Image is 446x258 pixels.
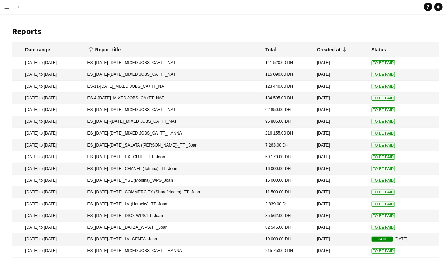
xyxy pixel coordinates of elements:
div: Created at [317,46,346,53]
mat-cell: 82 545.00 DH [262,222,313,234]
mat-cell: [DATE] to [DATE] [12,187,84,198]
mat-cell: [DATE] [313,187,368,198]
mat-cell: 59 170.00 DH [262,151,313,163]
mat-cell: 19 000.00 DH [262,234,313,245]
mat-cell: ES_[DATE]-[DATE]_DAFZA_WPS/TT_Joan [84,222,262,234]
span: To Be Paid [372,213,395,218]
span: To Be Paid [372,143,395,148]
mat-cell: 141 520.00 DH [262,57,313,69]
mat-cell: [DATE] [313,93,368,104]
span: To Be Paid [372,119,395,124]
mat-cell: ES_[DATE]-[DATE]_EXECUJET_TT_Joan [84,151,262,163]
mat-cell: 15 000.00 DH [262,175,313,186]
mat-cell: [DATE] to [DATE] [12,222,84,234]
mat-cell: 11 500.00 DH [262,187,313,198]
mat-cell: [DATE] to [DATE] [12,198,84,210]
span: To Be Paid [372,154,395,160]
mat-cell: 216 155.00 DH [262,128,313,140]
span: To Be Paid [372,72,395,77]
mat-cell: ES_[DATE]-[DATE]_DSO_WPS/TT_Joan [84,210,262,222]
div: Date range [25,46,50,53]
mat-cell: ES_[DATE]-[DATE]_MIXED JOBS_CA+TT_HANNA [84,128,262,140]
mat-cell: ES_[DATE]-[DATE]_MIXED JOBS_CA+TT_HANNA [84,246,262,257]
div: Status [372,46,386,53]
mat-cell: [DATE] to [DATE] [12,234,84,245]
mat-cell: ES_[DATE]-[DATE]_YSL (Mobina)_WPS_Joan [84,175,262,186]
span: Paid [372,237,393,242]
span: To Be Paid [372,202,395,207]
span: To Be Paid [372,225,395,230]
mat-cell: 123 440.00 DH [262,81,313,93]
mat-cell: [DATE] [313,104,368,116]
mat-cell: 215 753.00 DH [262,246,313,257]
mat-cell: [DATE] [313,163,368,175]
mat-cell: 85 562.00 DH [262,210,313,222]
span: To Be Paid [372,107,395,112]
mat-cell: [DATE] to [DATE] [12,210,84,222]
mat-cell: [DATE] to [DATE] [12,69,84,81]
mat-cell: ES_[DATE]-[DATE]_CHANEL (Tatiana)_TT_Joan [84,163,262,175]
mat-cell: [DATE] to [DATE] [12,151,84,163]
div: Created at [317,46,340,53]
mat-cell: [DATE] [313,116,368,128]
span: To Be Paid [372,248,395,254]
mat-cell: [DATE] [313,210,368,222]
mat-cell: 2 839.00 DH [262,198,313,210]
mat-cell: ES-11-[DATE]_MIXED JOBS_CA+TT_NAT [84,81,262,93]
mat-cell: [DATE] [313,140,368,151]
mat-cell: [DATE] to [DATE] [12,175,84,186]
mat-cell: [DATE] [313,151,368,163]
span: To Be Paid [372,84,395,89]
mat-cell: [DATE] [313,69,368,81]
mat-cell: [DATE] to [DATE] [12,81,84,93]
mat-cell: [DATE] to [DATE] [12,116,84,128]
mat-cell: ES_[DATE]-[DATE]_LV (Horseky)_TT_Joan [84,198,262,210]
mat-cell: ES_[DATE]-[DATE]_MIXED JOBS_CA+TT_NAT [84,104,262,116]
mat-cell: 95 885.00 DH [262,116,313,128]
span: To Be Paid [372,178,395,183]
mat-cell: [DATE] to [DATE] [12,128,84,140]
mat-cell: [DATE] to [DATE] [12,57,84,69]
mat-cell: [DATE] [313,198,368,210]
mat-cell: 134 595.00 DH [262,93,313,104]
span: To Be Paid [372,60,395,65]
mat-cell: ES_[DATE]-[DATE]_MIXED JOBS_CA+TT_NAT [84,69,262,81]
div: Report title [95,46,127,53]
mat-cell: ES_[DATE]-[DATE]_SALATA ([PERSON_NAME])_TT _Joan [84,140,262,151]
mat-cell: [DATE] [313,81,368,93]
mat-cell: [DATE] [313,234,368,245]
mat-cell: [DATE] to [DATE] [12,140,84,151]
span: To Be Paid [372,190,395,195]
mat-cell: ES_[DATE] -[DATE]_MIXED JOBS_CA+TT_NAT [84,116,262,128]
mat-cell: ES_[DATE]-[DATE]_COMMERCITY (Sharafeldden)_TT_Joan [84,187,262,198]
mat-cell: [DATE] to [DATE] [12,246,84,257]
mat-cell: 115 090.00 DH [262,69,313,81]
div: Report title [95,46,121,53]
mat-cell: 62 850.00 DH [262,104,313,116]
mat-cell: ES_[DATE]-[DATE]_MIXED JOBS_CA+TT_NAT [84,57,262,69]
mat-cell: [DATE] to [DATE] [12,104,84,116]
mat-cell: [DATE] to [DATE] [12,163,84,175]
mat-cell: [DATE] [313,222,368,234]
mat-cell: [DATE] [313,57,368,69]
div: Total [265,46,276,53]
mat-cell: 7 263.00 DH [262,140,313,151]
mat-cell: [DATE] to [DATE] [12,93,84,104]
mat-cell: 16 000.00 DH [262,163,313,175]
mat-cell: [DATE] [313,246,368,257]
h1: Reports [12,26,439,36]
span: To Be Paid [372,166,395,171]
span: To Be Paid [372,96,395,101]
mat-cell: [DATE] [313,175,368,186]
mat-cell: [DATE] [313,128,368,140]
mat-cell: ES-4-[DATE]_MIXED JOBS_CA+TT_NAT [84,93,262,104]
mat-cell: ES_[DATE]-[DATE]_LV_GENTA_Joan [84,234,262,245]
span: To Be Paid [372,131,395,136]
mat-cell: [DATE] [368,234,439,245]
